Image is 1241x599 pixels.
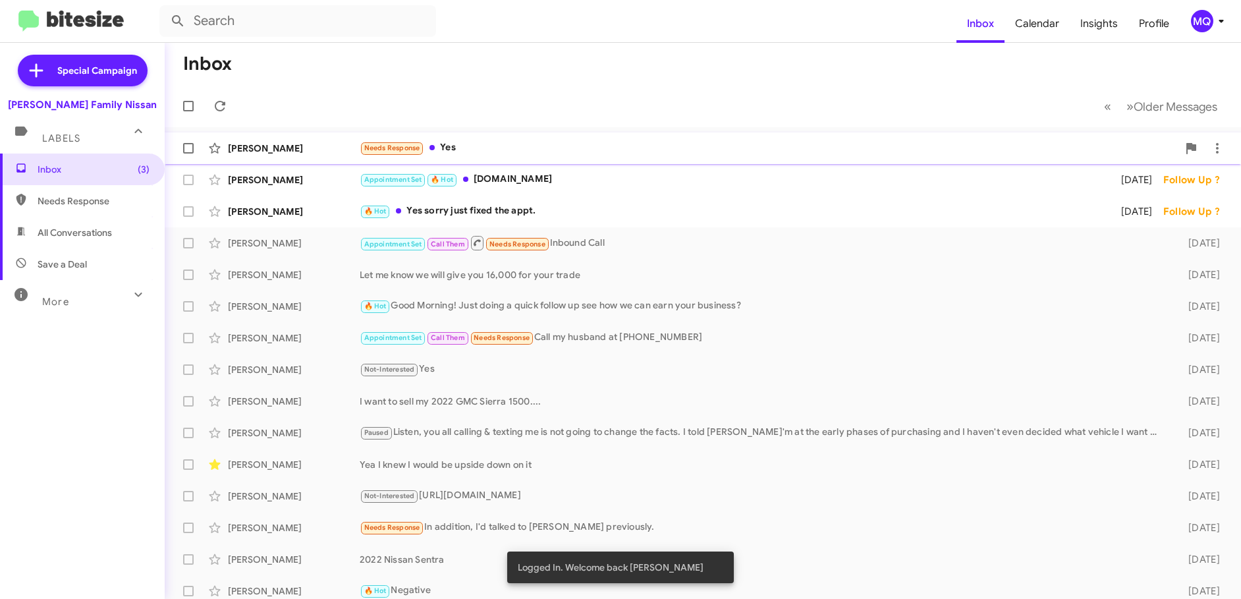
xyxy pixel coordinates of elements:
div: [PERSON_NAME] [228,521,360,534]
div: Yes [360,140,1178,156]
div: In addition, I'd talked to [PERSON_NAME] previously. [360,520,1168,535]
div: Let me know we will give you 16,000 for your trade [360,268,1168,281]
div: [PERSON_NAME] [228,173,360,186]
div: Listen, you all calling & texting me is not going to change the facts. I told [PERSON_NAME]'m at ... [360,425,1168,440]
div: Good Morning! Just doing a quick follow up see how we can earn your business? [360,299,1168,314]
span: Needs Response [474,333,530,342]
h1: Inbox [183,53,232,74]
a: Special Campaign [18,55,148,86]
div: Yea I knew I would be upside down on it [360,458,1168,471]
div: Follow Up ? [1163,205,1230,218]
div: [DATE] [1168,268,1230,281]
span: More [42,296,69,308]
div: [PERSON_NAME] [228,395,360,408]
span: Older Messages [1134,100,1217,114]
span: Appointment Set [364,333,422,342]
a: Insights [1070,5,1128,43]
nav: Page navigation example [1097,93,1225,120]
span: Needs Response [364,144,420,152]
div: [PERSON_NAME] [228,205,360,218]
div: 2022 Nissan Sentra [360,553,1168,566]
div: [DATE] [1168,237,1230,250]
div: [DATE] [1168,331,1230,345]
div: [PERSON_NAME] [228,331,360,345]
span: 🔥 Hot [431,175,453,184]
span: Needs Response [38,194,150,208]
span: 🔥 Hot [364,302,387,310]
div: Yes [360,362,1168,377]
button: MQ [1180,10,1227,32]
div: [DATE] [1168,490,1230,503]
div: [PERSON_NAME] [228,553,360,566]
div: [DATE] [1104,205,1163,218]
span: Inbox [38,163,150,176]
div: [PERSON_NAME] [228,426,360,440]
div: I want to sell my 2022 GMC Sierra 1500.... [360,395,1168,408]
div: [PERSON_NAME] [228,142,360,155]
span: Not-Interested [364,492,415,500]
a: Profile [1128,5,1180,43]
span: Not-Interested [364,365,415,374]
span: Paused [364,428,389,437]
div: [PERSON_NAME] [228,585,360,598]
span: 🔥 Hot [364,207,387,215]
span: Labels [42,132,80,144]
span: Special Campaign [57,64,137,77]
div: Inbound Call [360,235,1168,251]
div: [PERSON_NAME] [228,300,360,313]
div: [URL][DOMAIN_NAME] [360,488,1168,503]
div: Follow Up ? [1163,173,1230,186]
span: Logged In. Welcome back [PERSON_NAME] [518,561,703,574]
span: Save a Deal [38,258,87,271]
span: (3) [138,163,150,176]
input: Search [159,5,436,37]
span: Appointment Set [364,175,422,184]
span: « [1104,98,1111,115]
button: Previous [1096,93,1119,120]
span: Needs Response [364,523,420,532]
div: [PERSON_NAME] [228,458,360,471]
div: [DATE] [1168,585,1230,598]
a: Calendar [1005,5,1070,43]
span: All Conversations [38,226,112,239]
span: Appointment Set [364,240,422,248]
div: Negative [360,583,1168,598]
div: MQ [1191,10,1213,32]
div: [DOMAIN_NAME] [360,172,1104,187]
div: [DATE] [1104,173,1163,186]
div: [DATE] [1168,395,1230,408]
div: [DATE] [1168,363,1230,376]
div: [PERSON_NAME] [228,268,360,281]
div: [PERSON_NAME] Family Nissan [8,98,157,111]
div: [PERSON_NAME] [228,237,360,250]
div: [PERSON_NAME] [228,363,360,376]
span: » [1126,98,1134,115]
span: Call Them [431,240,465,248]
a: Inbox [956,5,1005,43]
span: Needs Response [489,240,545,248]
div: Yes sorry just fixed the appt. [360,204,1104,219]
div: Call my husband at [PHONE_NUMBER] [360,330,1168,345]
button: Next [1118,93,1225,120]
div: [DATE] [1168,300,1230,313]
div: [DATE] [1168,426,1230,440]
div: [DATE] [1168,553,1230,566]
span: 🔥 Hot [364,586,387,595]
div: [DATE] [1168,521,1230,534]
span: Call Them [431,333,465,342]
div: [DATE] [1168,458,1230,471]
div: [PERSON_NAME] [228,490,360,503]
